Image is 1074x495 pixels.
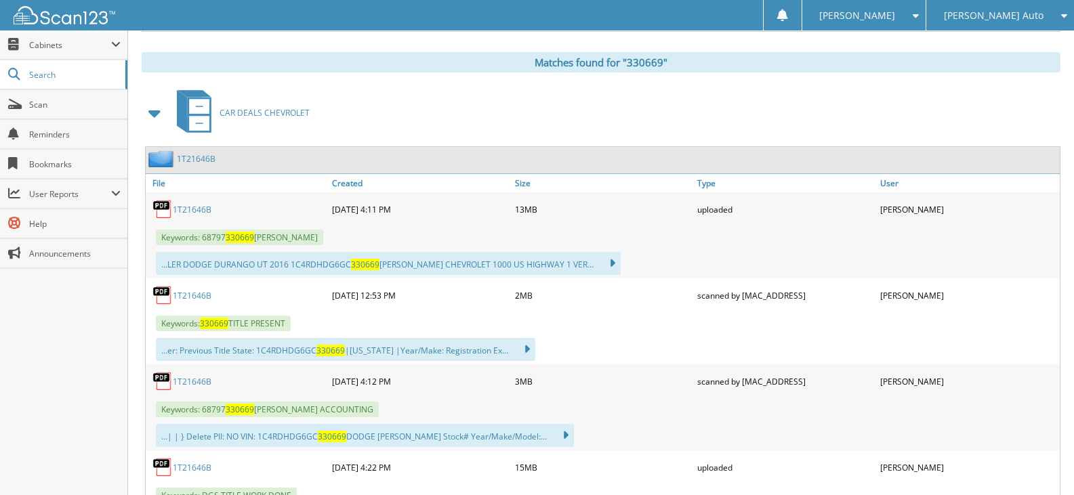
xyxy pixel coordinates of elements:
a: 1T21646B [173,462,211,473]
div: [DATE] 4:22 PM [329,454,512,481]
span: 330669 [318,431,346,442]
div: ...er: Previous Title State: 1C4RDHDG6GC |[US_STATE] |Year/Make: Registration Ex... [156,338,535,361]
div: ...LER DODGE DURANGO UT 2016 1C4RDHDG6GC [PERSON_NAME] CHEVROLET 1000 US HIGHWAY 1 VER... [156,252,621,275]
div: [PERSON_NAME] [877,196,1060,223]
img: PDF.png [152,199,173,219]
a: Created [329,174,512,192]
div: 2MB [512,282,695,309]
div: ...| | } Delete PII: NO VIN: 1C4RDHDG6GC DODGE [PERSON_NAME] Stock# Year/Make/Model:... [156,424,574,447]
span: Help [29,218,121,230]
div: [PERSON_NAME] [877,368,1060,395]
span: Scan [29,99,121,110]
a: Type [694,174,877,192]
span: 330669 [226,232,254,243]
div: [PERSON_NAME] [877,454,1060,481]
div: [DATE] 4:12 PM [329,368,512,395]
div: uploaded [694,454,877,481]
div: [DATE] 4:11 PM [329,196,512,223]
a: File [146,174,329,192]
span: Reminders [29,129,121,140]
div: 15MB [512,454,695,481]
span: Keywords: TITLE PRESENT [156,316,291,331]
span: Cabinets [29,39,111,51]
span: 330669 [316,345,345,356]
div: [DATE] 12:53 PM [329,282,512,309]
span: [PERSON_NAME] [819,12,895,20]
div: 3MB [512,368,695,395]
div: 13MB [512,196,695,223]
div: uploaded [694,196,877,223]
div: scanned by [MAC_ADDRESS] [694,282,877,309]
a: 1T21646B [177,153,215,165]
span: User Reports [29,188,111,200]
img: PDF.png [152,371,173,391]
span: 330669 [226,404,254,415]
a: User [877,174,1060,192]
a: Size [512,174,695,192]
div: Matches found for "330669" [142,52,1060,72]
a: 1T21646B [173,376,211,387]
div: [PERSON_NAME] [877,282,1060,309]
img: PDF.png [152,285,173,305]
span: [PERSON_NAME] Auto [944,12,1044,20]
span: Keywords: 68797 [PERSON_NAME] [156,230,323,245]
span: Search [29,69,119,81]
img: folder2.png [148,150,177,167]
span: CAR DEALS CHEVROLET [220,107,310,119]
div: scanned by [MAC_ADDRESS] [694,368,877,395]
a: CAR DEALS CHEVROLET [169,86,310,139]
img: PDF.png [152,457,173,477]
img: scan123-logo-white.svg [14,6,115,24]
span: Bookmarks [29,158,121,170]
span: 330669 [351,259,379,270]
a: 1T21646B [173,204,211,215]
span: Keywords: 68797 [PERSON_NAME] ACCOUNTING [156,402,379,417]
a: 1T21646B [173,290,211,301]
span: 330669 [200,318,228,329]
span: Announcements [29,248,121,259]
